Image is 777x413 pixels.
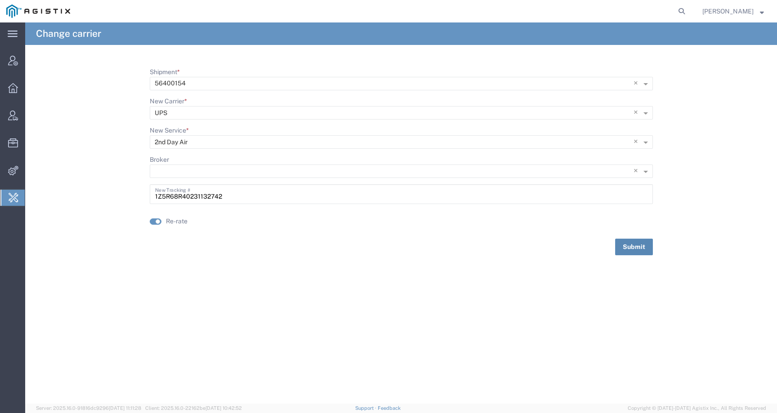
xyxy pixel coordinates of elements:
[634,135,641,149] span: Clear all
[628,404,766,412] span: Copyright © [DATE]-[DATE] Agistix Inc., All Rights Reserved
[702,6,764,17] button: [PERSON_NAME]
[205,405,242,411] span: [DATE] 10:42:52
[36,22,101,45] h4: Change carrier
[634,77,641,90] span: Clear all
[6,4,70,18] img: logo
[615,239,653,255] button: Submit
[702,6,754,16] span: Kate Petrenko
[150,97,187,106] label: New Carrier
[150,155,169,164] label: Broker
[378,405,401,411] a: Feedback
[355,405,378,411] a: Support
[634,106,641,120] span: Clear all
[166,217,188,226] label: Re-rate
[109,405,141,411] span: [DATE] 11:11:28
[150,126,189,135] label: New Service
[36,405,141,411] span: Server: 2025.16.0-91816dc9296
[634,164,641,178] span: Clear all
[145,405,242,411] span: Client: 2025.16.0-22162be
[150,67,180,77] label: Shipment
